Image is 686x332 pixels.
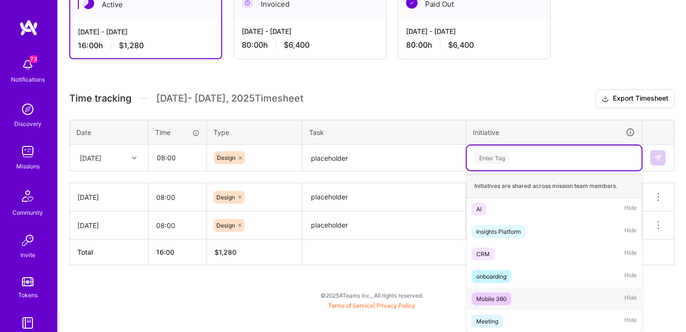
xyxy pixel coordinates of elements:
[156,93,303,104] span: [DATE] - [DATE] , 2025 Timesheet
[474,150,510,165] div: Enter Tag
[476,294,506,304] div: Mobile 360
[78,27,214,37] div: [DATE] - [DATE]
[467,174,642,198] div: Initiatives are shared across mission team members.
[303,212,465,239] textarea: placeholder
[18,55,37,74] img: bell
[217,154,236,161] span: Design
[18,142,37,161] img: teamwork
[216,222,235,229] span: Design
[216,194,235,201] span: Design
[624,203,637,216] span: Hide
[284,40,310,50] span: $6,400
[242,40,378,50] div: 80:00 h
[16,161,40,171] div: Missions
[624,248,637,260] span: Hide
[57,283,686,307] div: © 2025 ATeams Inc., All rights reserved.
[69,93,131,104] span: Time tracking
[595,89,675,108] button: Export Timesheet
[77,192,140,202] div: [DATE]
[149,185,206,210] input: HH:MM
[149,213,206,238] input: HH:MM
[476,316,498,326] div: Meeting
[14,119,42,129] div: Discovery
[303,145,465,171] textarea: placeholder
[476,271,506,281] div: onboarding
[12,207,43,218] div: Community
[624,225,637,238] span: Hide
[18,290,38,300] div: Tokens
[119,41,144,51] span: $1,280
[448,40,474,50] span: $6,400
[149,239,207,265] th: 16:00
[19,19,38,36] img: logo
[77,220,140,230] div: [DATE]
[476,249,490,259] div: CRM
[328,302,415,309] span: |
[476,204,482,214] div: AI
[624,270,637,283] span: Hide
[242,26,378,36] div: [DATE] - [DATE]
[132,156,137,160] i: icon Chevron
[214,248,236,256] span: $ 1,280
[18,231,37,250] img: Invite
[16,185,39,207] img: Community
[155,127,200,137] div: Time
[80,153,101,163] div: [DATE]
[476,227,521,237] div: Insights Platform
[376,302,415,309] a: Privacy Policy
[406,26,543,36] div: [DATE] - [DATE]
[18,100,37,119] img: discovery
[473,127,635,138] div: Initiative
[21,250,35,260] div: Invite
[207,120,302,145] th: Type
[624,292,637,305] span: Hide
[30,55,37,63] span: 73
[303,184,465,210] textarea: placeholder
[78,41,214,51] div: 16:00 h
[70,239,149,265] th: Total
[11,74,45,84] div: Notifications
[302,120,466,145] th: Task
[624,315,637,328] span: Hide
[601,94,609,104] i: icon Download
[654,154,662,162] img: Submit
[149,145,206,170] input: HH:MM
[328,302,373,309] a: Terms of Service
[406,40,543,50] div: 80:00 h
[70,120,149,145] th: Date
[22,277,33,286] img: tokens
